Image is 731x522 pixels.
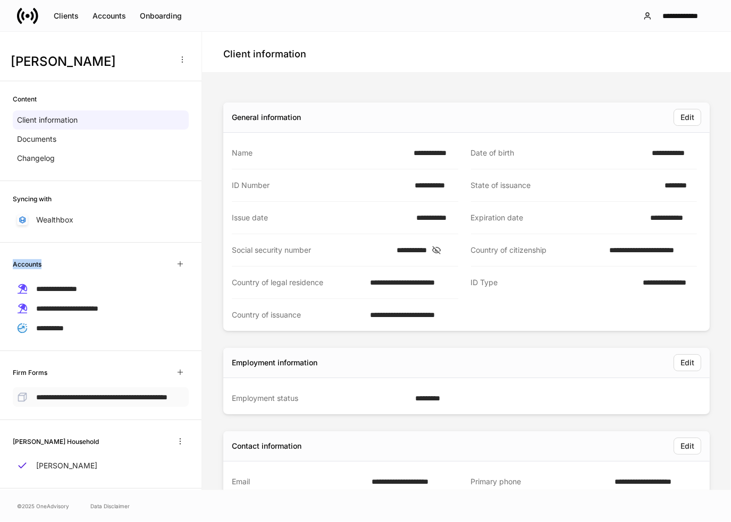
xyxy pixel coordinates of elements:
[680,112,694,123] div: Edit
[471,180,659,191] div: State of issuance
[54,11,79,21] div: Clients
[471,212,644,223] div: Expiration date
[232,393,409,404] div: Employment status
[232,277,364,288] div: Country of legal residence
[36,460,97,471] p: [PERSON_NAME]
[232,245,390,255] div: Social security number
[471,476,608,487] div: Primary phone
[680,441,694,451] div: Edit
[86,7,133,24] button: Accounts
[13,149,189,168] a: Changelog
[13,259,41,269] h6: Accounts
[232,310,364,320] div: Country of issuance
[17,134,56,144] p: Documents
[140,11,182,21] div: Onboarding
[13,210,189,229] a: Wealthbox
[232,476,365,487] div: Email
[674,438,701,455] button: Edit
[13,110,189,130] a: Client information
[223,48,306,61] h4: Client information
[13,367,47,378] h6: Firm Forms
[232,212,410,223] div: Issue date
[36,215,73,225] p: Wealthbox
[13,194,52,204] h6: Syncing with
[471,277,636,288] div: ID Type
[680,357,694,368] div: Edit
[13,437,99,447] h6: [PERSON_NAME] Household
[133,7,189,24] button: Onboarding
[471,148,646,158] div: Date of birth
[232,112,301,123] div: General information
[674,109,701,126] button: Edit
[13,456,189,475] a: [PERSON_NAME]
[93,11,126,21] div: Accounts
[232,357,317,368] div: Employment information
[471,245,603,255] div: Country of citizenship
[674,354,701,371] button: Edit
[11,53,170,70] h3: [PERSON_NAME]
[90,502,130,510] a: Data Disclaimer
[13,94,37,104] h6: Content
[47,7,86,24] button: Clients
[17,153,55,164] p: Changelog
[17,115,78,125] p: Client information
[232,441,301,451] div: Contact information
[13,130,189,149] a: Documents
[232,148,407,158] div: Name
[17,502,69,510] span: © 2025 OneAdvisory
[232,180,408,191] div: ID Number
